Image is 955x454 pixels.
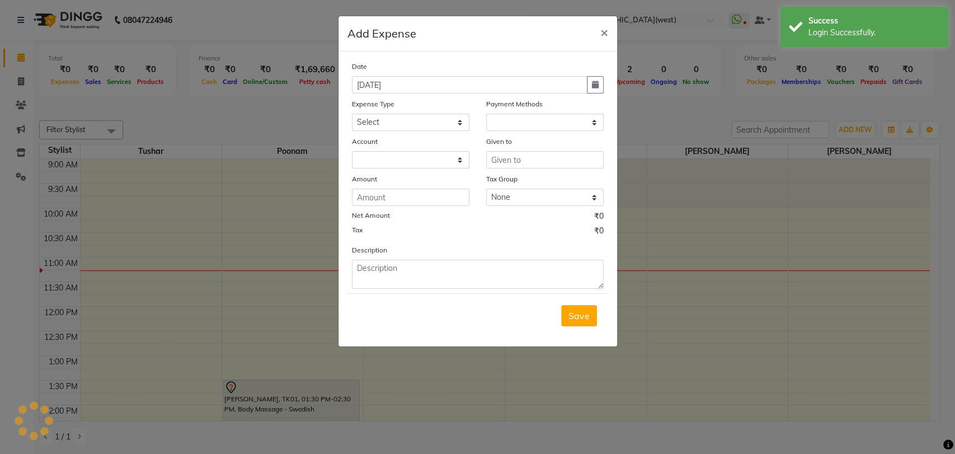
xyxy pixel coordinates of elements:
[352,137,378,147] label: Account
[352,174,377,184] label: Amount
[486,137,512,147] label: Given to
[808,27,940,39] div: Login Successfully.
[568,310,590,321] span: Save
[594,210,604,225] span: ₹0
[352,225,363,235] label: Tax
[352,189,469,206] input: Amount
[591,16,617,48] button: Close
[347,25,416,42] h5: Add Expense
[486,174,518,184] label: Tax Group
[352,62,367,72] label: Date
[352,245,387,255] label: Description
[808,15,940,27] div: Success
[352,210,390,221] label: Net Amount
[561,305,597,326] button: Save
[594,225,604,240] span: ₹0
[486,99,543,109] label: Payment Methods
[352,99,394,109] label: Expense Type
[486,151,604,169] input: Given to
[600,24,608,40] span: ×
